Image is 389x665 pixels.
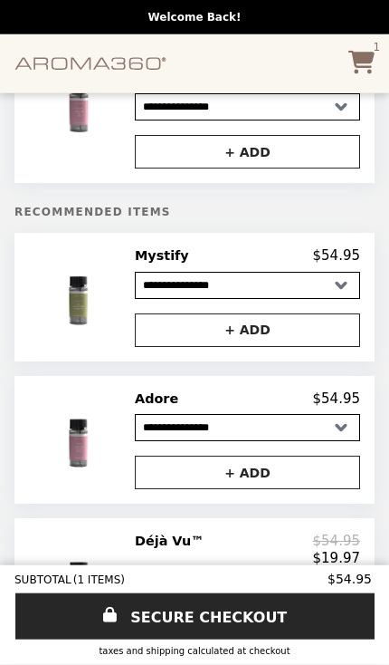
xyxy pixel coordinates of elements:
[135,272,360,299] select: Select a product variant
[14,646,375,656] div: Taxes and Shipping calculated at checkout
[135,135,360,169] button: + ADD
[327,572,375,586] span: $54.95
[14,573,73,586] span: SUBTOTAL
[135,414,360,441] select: Select a product variant
[135,313,360,347] button: + ADD
[373,42,380,53] span: 1
[147,11,241,24] p: Welcome Back!
[313,533,361,549] p: $54.95
[313,390,361,407] p: $54.95
[313,247,361,264] p: $54.95
[73,573,125,586] span: ( 1 ITEMS )
[27,533,133,634] img: Déjà Vu™
[135,456,360,489] button: + ADD
[135,247,196,264] h2: Mystify
[15,593,375,640] a: SECURE CHECKOUT
[313,550,361,566] p: $19.97
[28,390,131,489] img: Adore
[135,390,185,407] h2: Adore
[14,45,166,82] img: Brand Logo
[14,206,375,218] h5: Recommended Items
[28,247,131,346] img: Mystify
[135,533,212,549] h2: Déjà Vu™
